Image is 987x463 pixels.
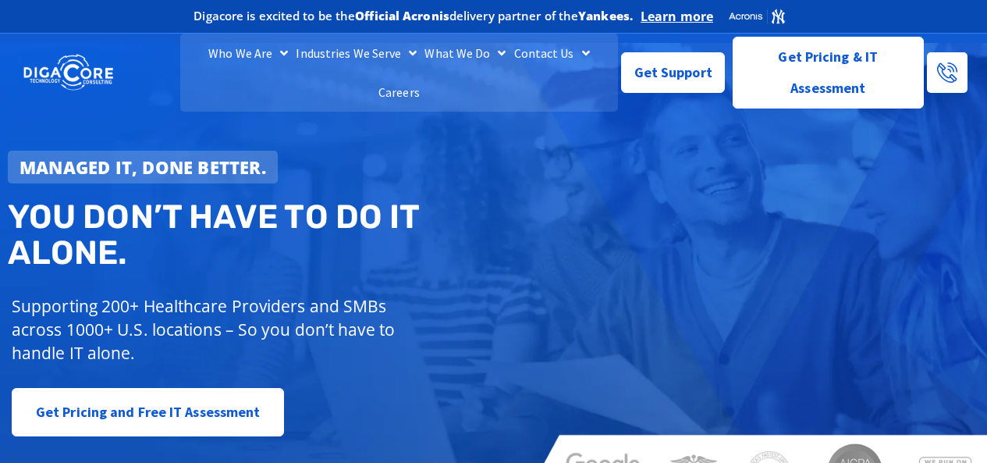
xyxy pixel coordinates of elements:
a: Get Pricing and Free IT Assessment [12,388,284,436]
span: Get Support [634,57,712,88]
a: Managed IT, done better. [8,151,278,183]
nav: Menu [180,34,618,112]
span: Get Pricing and Free IT Assessment [36,397,260,428]
a: Learn more [641,9,713,24]
b: Yankees. [578,8,633,23]
img: DigaCore Technology Consulting [23,53,113,92]
span: Get Pricing & IT Assessment [745,41,911,104]
a: Who We Are [204,34,292,73]
a: Industries We Serve [292,34,421,73]
a: Contact Us [510,34,594,73]
strong: Managed IT, done better. [20,155,266,179]
a: Careers [375,73,424,112]
b: Official Acronis [355,8,449,23]
h2: Digacore is excited to be the delivery partner of the [193,10,633,22]
a: Get Pricing & IT Assessment [733,37,924,109]
img: Acronis [728,8,786,25]
p: Supporting 200+ Healthcare Providers and SMBs across 1000+ U.S. locations – So you don’t have to ... [12,294,414,365]
h2: You don’t have to do IT alone. [8,199,504,271]
a: Get Support [621,52,725,93]
a: What We Do [421,34,509,73]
